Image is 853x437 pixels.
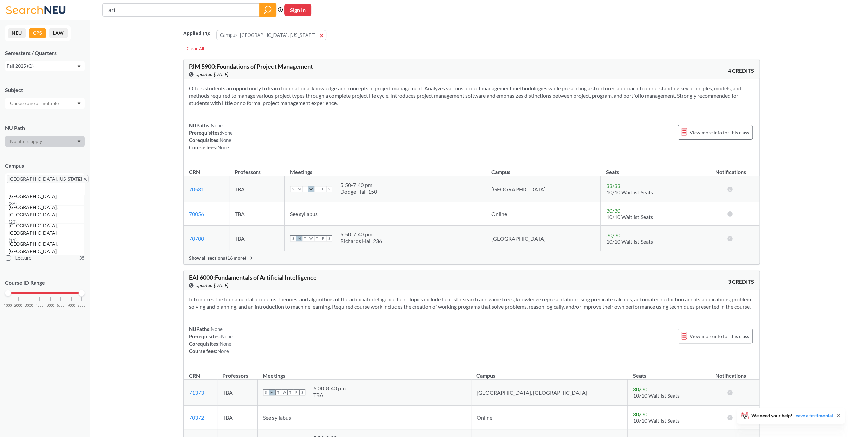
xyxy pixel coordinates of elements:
[5,136,85,147] div: Dropdown arrow
[486,202,601,226] td: Online
[8,28,26,38] button: NEU
[606,214,653,220] span: 10/10 Waitlist Seats
[702,365,759,380] th: Notifications
[57,304,65,307] span: 6000
[216,30,326,40] button: Campus: [GEOGRAPHIC_DATA], [US_STATE]
[189,211,204,217] a: 70056
[183,30,210,37] span: Applied ( 1 ):
[25,304,33,307] span: 3000
[217,144,229,150] span: None
[189,372,200,379] div: CRN
[690,128,749,137] span: View more info for this class
[257,365,471,380] th: Meetings
[7,175,89,183] span: [GEOGRAPHIC_DATA], [US_STATE]X to remove pill
[264,5,272,15] svg: magnifying glass
[793,413,833,418] a: Leave a testimonial
[9,237,17,243] span: ( 11 )
[281,389,287,395] span: W
[220,137,232,143] span: None
[78,304,86,307] span: 8000
[302,186,308,192] span: T
[633,417,680,424] span: 10/10 Waitlist Seats
[606,189,653,195] span: 10/10 Waitlist Seats
[108,4,255,16] input: Class, professor, course number, "phrase"
[7,99,63,107] input: Choose one or multiple
[189,85,754,107] section: Offers students an opportunity to learn foundational knowledge and concepts in project management...
[189,122,233,151] div: NUPaths: Prerequisites: Corequisites: Course fees:
[340,188,377,195] div: Dodge Hall 150
[287,389,293,395] span: T
[326,186,332,192] span: S
[728,278,754,285] span: 3 CREDITS
[229,176,284,202] td: TBA
[220,341,232,347] span: None
[229,226,284,251] td: TBA
[5,49,85,57] div: Semesters / Quarters
[290,211,318,217] span: See syllabus
[189,389,204,396] a: 71373
[211,326,223,332] span: None
[606,183,620,189] span: 33 / 33
[290,186,296,192] span: S
[486,226,601,251] td: [GEOGRAPHIC_DATA]
[633,386,647,392] span: 30 / 30
[189,235,204,242] a: 70700
[217,406,257,429] td: TBA
[5,162,85,169] div: Campus
[471,380,627,406] td: [GEOGRAPHIC_DATA], [GEOGRAPHIC_DATA]
[189,325,233,355] div: NUPaths: Prerequisites: Corequisites: Course fees:
[9,219,17,225] span: ( 22 )
[211,122,223,128] span: None
[601,162,702,176] th: Seats
[221,130,233,136] span: None
[29,28,46,38] button: CPS
[606,238,653,245] span: 10/10 Waitlist Seats
[189,63,313,70] span: PJM 5900 : Foundations of Project Management
[5,98,85,109] div: Dropdown arrow
[5,173,85,195] div: [GEOGRAPHIC_DATA], [US_STATE]X to remove pillDropdown arrowOnline(195)[GEOGRAPHIC_DATA](177)[GEOG...
[9,240,84,255] span: [GEOGRAPHIC_DATA], [GEOGRAPHIC_DATA]
[320,186,326,192] span: F
[67,304,75,307] span: 7000
[183,44,207,54] div: Clear All
[302,235,308,241] span: T
[320,235,326,241] span: F
[46,304,54,307] span: 5000
[284,162,486,176] th: Meetings
[84,178,87,181] svg: X to remove pill
[9,204,84,218] span: [GEOGRAPHIC_DATA], [GEOGRAPHIC_DATA]
[195,71,229,78] span: Updated [DATE]
[293,389,299,395] span: F
[340,231,382,238] div: 5:50 - 7:40 pm
[606,232,620,238] span: 30 / 30
[77,178,81,181] svg: Dropdown arrow
[263,389,269,395] span: S
[7,62,77,70] div: Fall 2025 (Q)
[296,235,302,241] span: M
[229,202,284,226] td: TBA
[77,140,81,143] svg: Dropdown arrow
[308,235,314,241] span: W
[229,162,284,176] th: Professors
[486,162,601,176] th: Campus
[217,365,257,380] th: Professors
[77,65,81,68] svg: Dropdown arrow
[313,385,346,392] div: 6:00 - 8:40 pm
[627,365,702,380] th: Seats
[728,67,754,74] span: 4 CREDITS
[751,413,833,418] span: We need your help!
[195,282,229,289] span: Updated [DATE]
[36,304,44,307] span: 4000
[217,380,257,406] td: TBA
[290,235,296,241] span: S
[471,365,627,380] th: Campus
[77,102,81,105] svg: Dropdown arrow
[690,332,749,340] span: View more info for this class
[189,255,246,261] span: Show all sections (16 more)
[217,348,229,354] span: None
[6,253,85,262] label: Lecture
[606,207,620,214] span: 30 / 30
[633,411,647,417] span: 30 / 30
[5,279,85,287] p: Course ID Range
[9,201,17,206] span: ( 36 )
